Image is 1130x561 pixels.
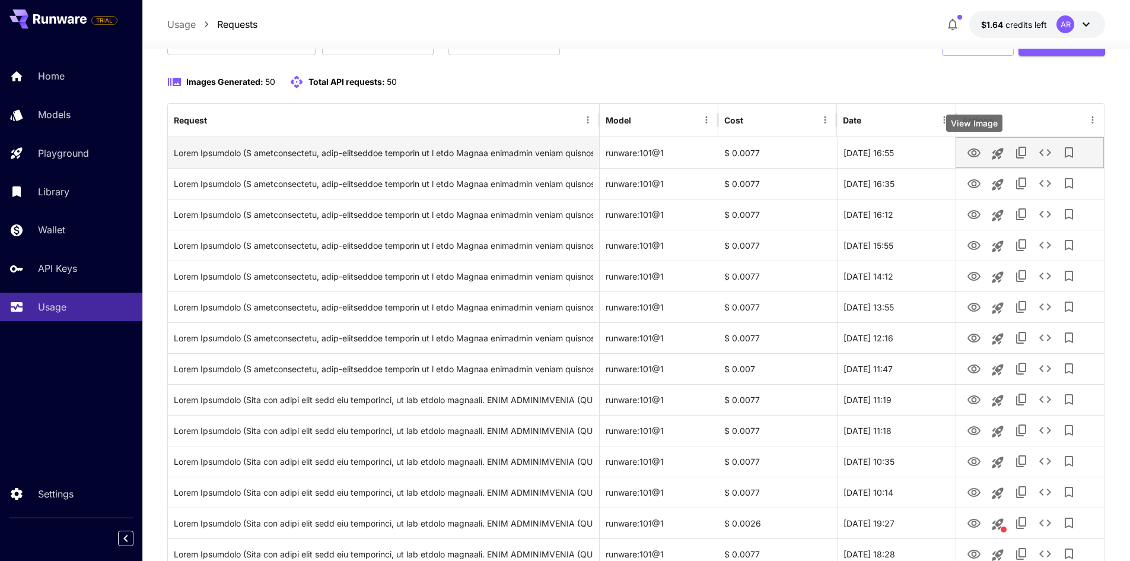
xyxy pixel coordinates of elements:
button: Copy TaskUUID [1010,172,1033,195]
button: View Image [962,480,986,504]
button: View Image [962,449,986,473]
button: Add to library [1057,480,1081,504]
button: Add to library [1057,233,1081,257]
button: Launch in playground [986,481,1010,505]
div: Click to copy prompt [174,169,593,199]
button: View Image [962,511,986,535]
div: 09 Aug, 2025 19:27 [837,508,956,538]
div: 10 Aug, 2025 16:35 [837,168,956,199]
div: $ 0.0077 [718,322,837,353]
button: Menu [698,112,715,128]
button: See details [1033,172,1057,195]
button: Launch in playground [986,451,1010,474]
button: See details [1033,141,1057,164]
button: Menu [580,112,596,128]
button: See details [1033,511,1057,535]
div: runware:101@1 [600,230,718,261]
div: runware:101@1 [600,168,718,199]
button: Launch in playground [986,142,1010,166]
button: Launch in playground [986,389,1010,413]
div: $ 0.0077 [718,168,837,199]
div: runware:101@1 [600,477,718,508]
button: Copy TaskUUID [1010,233,1033,257]
div: Request [174,115,207,125]
p: Home [38,69,65,83]
div: Date [843,115,861,125]
div: Cost [724,115,743,125]
button: View Image [962,171,986,195]
span: $1.64 [981,20,1005,30]
button: Launch in playground [986,358,1010,382]
button: Add to library [1057,295,1081,319]
nav: breadcrumb [167,17,257,31]
button: View Image [962,294,986,319]
div: View Image [946,115,1002,132]
button: Add to library [1057,357,1081,381]
button: This request includes a reference image. Clicking this will load all other parameters, but for pr... [986,512,1010,536]
div: 10 Aug, 2025 13:55 [837,291,956,322]
span: 50 [265,77,275,87]
iframe: Chat Widget [1071,504,1130,561]
div: 10 Aug, 2025 10:14 [837,477,956,508]
span: 50 [387,77,397,87]
p: Library [38,185,69,199]
div: 10 Aug, 2025 11:47 [837,353,956,384]
button: See details [1033,326,1057,350]
button: Launch in playground [986,204,1010,227]
button: Copy TaskUUID [1010,511,1033,535]
button: Menu [936,112,953,128]
button: Add to library [1057,449,1081,473]
div: 10 Aug, 2025 11:19 [837,384,956,415]
div: 10 Aug, 2025 16:55 [837,137,956,168]
div: $ 0.0077 [718,291,837,322]
button: View Image [962,325,986,350]
div: 10 Aug, 2025 14:12 [837,261,956,291]
button: See details [1033,480,1057,504]
div: $ 0.0077 [718,261,837,291]
button: Add to library [1057,326,1081,350]
p: Requests [217,17,257,31]
div: $1.6422 [981,18,1047,31]
div: Click to copy prompt [174,292,593,322]
div: $ 0.0026 [718,508,837,538]
div: Click to copy prompt [174,477,593,508]
div: runware:101@1 [600,291,718,322]
button: View Image [962,387,986,411]
div: runware:101@1 [600,384,718,415]
div: $ 0.0077 [718,199,837,230]
button: Menu [1084,112,1101,128]
button: Launch in playground [986,173,1010,196]
div: runware:101@1 [600,137,718,168]
button: Add to library [1057,141,1081,164]
button: Copy TaskUUID [1010,388,1033,411]
button: Copy TaskUUID [1010,480,1033,504]
div: Click to copy prompt [174,230,593,261]
button: Collapse sidebar [118,531,133,546]
button: Add to library [1057,511,1081,535]
div: $ 0.0077 [718,230,837,261]
div: Click to copy prompt [174,199,593,230]
button: Copy TaskUUID [1010,264,1033,288]
p: Settings [38,487,74,501]
button: View Image [962,264,986,288]
a: Usage [167,17,196,31]
div: Click to copy prompt [174,446,593,477]
button: View Image [962,202,986,226]
button: Add to library [1057,388,1081,411]
span: Add your payment card to enable full platform functionality. [91,13,117,27]
p: Playground [38,146,89,160]
div: runware:101@1 [600,508,718,538]
button: See details [1033,388,1057,411]
button: Copy TaskUUID [1010,326,1033,350]
button: Menu [817,112,833,128]
p: Models [38,107,71,122]
div: Click to copy prompt [174,508,593,538]
div: $ 0.0077 [718,137,837,168]
button: Launch in playground [986,296,1010,320]
span: Total API requests: [308,77,385,87]
button: Add to library [1057,202,1081,226]
p: Wallet [38,223,65,237]
span: Images Generated: [186,77,263,87]
button: View Image [962,233,986,257]
div: Model [606,115,631,125]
